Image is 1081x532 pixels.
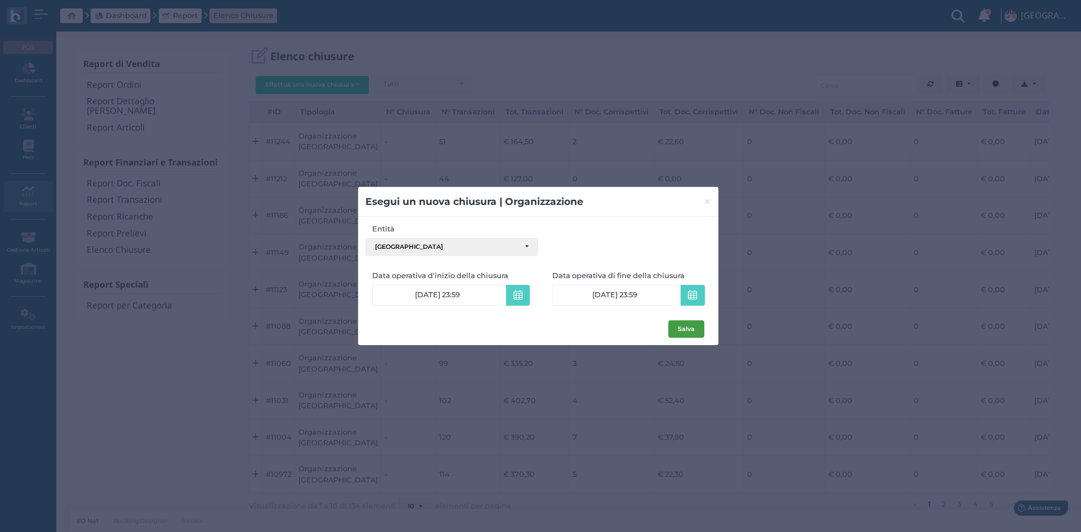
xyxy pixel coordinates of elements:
[365,195,583,207] b: Esegui un nuova chiusura | Organizzazione
[365,223,538,234] label: Entità
[372,270,539,281] label: Data operativa d'inizio della chiusura
[375,243,520,251] div: [GEOGRAPHIC_DATA]
[33,9,74,17] span: Assistenza
[668,320,704,338] button: Salva
[592,290,637,299] span: [DATE] 23:59
[365,238,538,256] button: [GEOGRAPHIC_DATA]
[552,270,704,281] label: Data operativa di fine della chiusura
[703,194,712,209] span: ×
[415,290,460,299] span: [DATE] 23:59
